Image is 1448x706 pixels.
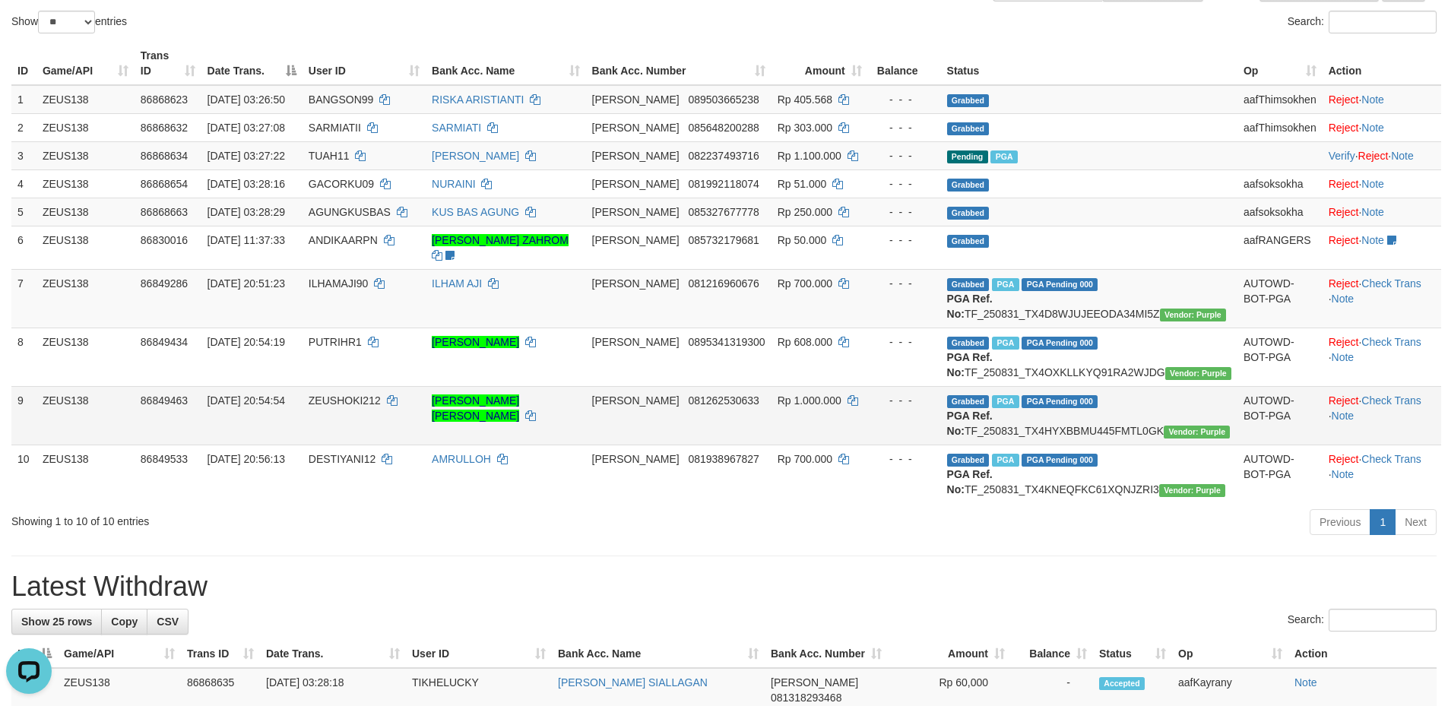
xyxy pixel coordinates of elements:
[778,234,827,246] span: Rp 50.000
[1361,277,1421,290] a: Check Trans
[1361,336,1421,348] a: Check Trans
[947,150,988,163] span: Pending
[874,204,935,220] div: - - -
[36,141,135,169] td: ZEUS138
[1237,328,1323,386] td: AUTOWD-BOT-PGA
[1022,454,1098,467] span: PGA Pending
[688,234,759,246] span: Copy 085732179681 to clipboard
[1022,337,1098,350] span: PGA Pending
[309,122,361,134] span: SARMIATII
[888,640,1011,668] th: Amount: activate to sort column ascending
[1329,122,1359,134] a: Reject
[208,178,285,190] span: [DATE] 03:28:16
[1288,640,1437,668] th: Action
[592,93,680,106] span: [PERSON_NAME]
[1159,484,1225,497] span: Vendor URL: https://trx4.1velocity.biz
[141,178,188,190] span: 86868654
[1332,410,1355,422] a: Note
[309,394,381,407] span: ZEUSHOKI212
[1099,677,1145,690] span: Accepted
[101,609,147,635] a: Copy
[1323,85,1441,114] td: ·
[778,206,832,218] span: Rp 250.000
[688,93,759,106] span: Copy 089503665238 to clipboard
[6,6,52,52] button: Open LiveChat chat widget
[11,141,36,169] td: 3
[771,676,858,689] span: [PERSON_NAME]
[1391,150,1414,162] a: Note
[157,616,179,628] span: CSV
[592,277,680,290] span: [PERSON_NAME]
[592,234,680,246] span: [PERSON_NAME]
[1022,278,1098,291] span: PGA Pending
[309,93,374,106] span: BANGSON99
[11,386,36,445] td: 9
[1288,11,1437,33] label: Search:
[208,453,285,465] span: [DATE] 20:56:13
[141,394,188,407] span: 86849463
[1329,234,1359,246] a: Reject
[1323,198,1441,226] td: ·
[432,122,481,134] a: SARMIATI
[141,122,188,134] span: 86868632
[874,148,935,163] div: - - -
[688,150,759,162] span: Copy 082237493716 to clipboard
[1288,609,1437,632] label: Search:
[11,640,58,668] th: ID: activate to sort column descending
[778,93,832,106] span: Rp 405.568
[1370,509,1396,535] a: 1
[592,394,680,407] span: [PERSON_NAME]
[11,113,36,141] td: 2
[1332,293,1355,305] a: Note
[1323,169,1441,198] td: ·
[778,394,841,407] span: Rp 1.000.000
[36,85,135,114] td: ZEUS138
[592,150,680,162] span: [PERSON_NAME]
[1329,394,1359,407] a: Reject
[1361,394,1421,407] a: Check Trans
[1164,426,1230,438] span: Vendor URL: https://trx4.1velocity.biz
[778,453,832,465] span: Rp 700.000
[1361,234,1384,246] a: Note
[141,277,188,290] span: 86849286
[778,336,832,348] span: Rp 608.000
[947,337,990,350] span: Grabbed
[592,178,680,190] span: [PERSON_NAME]
[1323,386,1441,445] td: · ·
[1237,386,1323,445] td: AUTOWD-BOT-PGA
[432,394,519,422] a: [PERSON_NAME] [PERSON_NAME]
[208,234,285,246] span: [DATE] 11:37:33
[1237,445,1323,503] td: AUTOWD-BOT-PGA
[309,150,350,162] span: TUAH11
[947,395,990,408] span: Grabbed
[688,178,759,190] span: Copy 081992118074 to clipboard
[1329,609,1437,632] input: Search:
[11,571,1437,602] h1: Latest Withdraw
[1329,93,1359,106] a: Reject
[1237,42,1323,85] th: Op: activate to sort column ascending
[874,120,935,135] div: - - -
[592,122,680,134] span: [PERSON_NAME]
[1237,169,1323,198] td: aafsoksokha
[111,616,138,628] span: Copy
[1011,640,1093,668] th: Balance: activate to sort column ascending
[1358,150,1389,162] a: Reject
[36,198,135,226] td: ZEUS138
[1237,198,1323,226] td: aafsoksokha
[36,269,135,328] td: ZEUS138
[992,454,1019,467] span: Marked by aafRornrotha
[1329,336,1359,348] a: Reject
[11,269,36,328] td: 7
[778,277,832,290] span: Rp 700.000
[992,337,1019,350] span: Marked by aafRornrotha
[11,445,36,503] td: 10
[772,42,868,85] th: Amount: activate to sort column ascending
[688,122,759,134] span: Copy 085648200288 to clipboard
[201,42,303,85] th: Date Trans.: activate to sort column descending
[1323,445,1441,503] td: · ·
[941,269,1237,328] td: TF_250831_TX4D8WJUJEEODA34MI5Z
[432,150,519,162] a: [PERSON_NAME]
[778,122,832,134] span: Rp 303.000
[992,278,1019,291] span: Marked by aafRornrotha
[992,395,1019,408] span: Marked by aafRornrotha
